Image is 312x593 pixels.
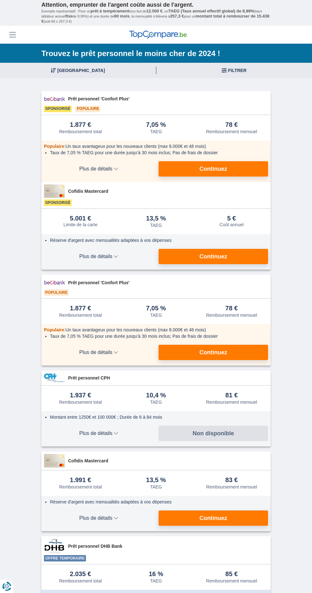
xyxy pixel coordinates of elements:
[206,578,257,583] div: Remboursement mensuel
[50,414,266,420] li: Montant entre 1250€ et 100 000€ ; Durée de 6 à 84 mois
[227,215,236,221] div: 5 €
[146,215,166,222] div: 13,5 %
[50,333,266,339] li: Taux de 7,05 % TAEG pour une durée jusqu’à 30 mois inclus; Pas de frais de dossier
[206,484,257,489] div: Remboursement mensuel
[150,313,162,318] div: TAEG
[91,9,129,13] span: prêt à tempérament
[206,400,257,405] div: Remboursement mensuel
[44,539,65,553] img: pret personnel DHB Bank
[225,305,238,312] div: 78 €
[200,166,227,172] span: Continuez
[44,350,153,355] span: Plus de détails
[8,30,17,40] button: Menu
[44,166,153,171] span: Plus de détails
[44,510,153,526] button: Plus de détails
[150,129,162,134] div: TAEG
[44,373,65,382] img: pret personnel CPH Banque
[206,313,257,318] div: Remboursement mensuel
[200,350,227,355] span: Continuez
[149,571,163,578] div: 16 %
[225,392,238,399] div: 81 €
[50,499,266,505] li: Réserve d'argent avec mensualités adaptées à vos dépenses
[206,129,257,134] div: Remboursement mensuel
[66,14,73,18] span: fixe
[159,249,268,264] button: Continuez
[146,9,163,13] span: 12.500 €
[170,14,184,18] span: 257,3 €
[66,327,206,332] span: Un taux avantageux pour les nouveaux clients (max 8.000€ et 48 mois)
[70,305,91,312] div: 1.877 €
[44,454,65,467] img: pret personnel Cofidis CC
[146,121,166,128] div: 7,05 %
[70,121,91,128] div: 1.877 €
[41,9,271,24] p: Exemple représentatif : Pour un tous but de , un (taux débiteur annuel de 8,99%) et une durée de ...
[68,96,268,102] span: Prêt personnel 'Confort Plus'
[59,129,102,134] div: Remboursement total
[44,254,153,259] span: Plus de détails
[59,400,102,405] div: Remboursement total
[114,14,130,18] span: 60 mois
[70,477,91,484] div: 1.991 €
[75,106,100,112] span: Populaire
[68,188,268,194] span: Cofidis Mastercard
[44,106,72,112] span: Sponsorisé
[68,458,268,464] span: Cofidis Mastercard
[168,9,254,13] span: TAEG (Taux annuel effectif global) de 8,99%
[44,327,268,333] div: :
[59,313,102,318] div: Remboursement total
[200,254,227,259] span: Continuez
[68,279,268,286] span: Prêt personnel 'Confort Plus'
[44,426,153,441] button: Plus de détails
[70,571,91,578] div: 2.035 €
[146,305,166,312] div: 7,05 %
[44,289,69,296] span: Populaire
[66,144,206,149] span: Un taux avantageux pour les nouveaux clients (max 8.000€ et 48 mois)
[150,400,162,405] div: TAEG
[44,277,65,288] img: pret personnel Beobank
[159,426,268,441] button: Non disponible
[63,222,97,227] div: Limite de la carte
[70,215,91,221] div: 5.001 €
[150,578,162,583] div: TAEG
[41,2,271,9] p: Attention, emprunter de l'argent coûte aussi de l'argent.
[146,477,166,484] div: 13,5 %
[68,543,268,549] span: Prêt personnel DHB Bank
[44,431,153,436] span: Plus de détails
[41,14,269,24] span: montant total à rembourser de 15.438 €
[44,345,153,360] button: Plus de détails
[225,121,238,128] div: 78 €
[44,327,64,332] span: Populaire
[44,94,65,104] img: pret personnel Beobank
[225,477,238,484] div: 83 €
[44,555,86,561] span: Offre temporaire
[50,149,266,156] li: Taux de 7,05 % TAEG pour une durée jusqu’à 30 mois inclus; Pas de frais de dossier
[70,392,91,399] div: 1.937 €
[59,578,102,583] div: Remboursement total
[44,199,72,206] span: Sponsorisé
[50,237,266,243] li: Réserve d'argent avec mensualités adaptées à vos dépenses
[129,31,187,39] img: TopCompare
[146,392,166,399] div: 10,4 %
[220,222,244,227] div: Coût annuel
[44,184,65,198] img: pret personnel Cofidis CC
[44,144,64,149] span: Populaire
[44,249,153,264] button: Plus de détails
[150,484,162,489] div: TAEG
[159,345,268,360] button: Continuez
[159,161,268,177] button: Continuez
[193,430,234,436] span: Non disponible
[41,48,271,59] h1: Trouvez le prêt personnel le moins cher de 2024 !
[200,515,227,521] span: Continuez
[44,143,268,149] div: :
[44,161,153,177] button: Plus de détails
[150,223,162,228] div: TAEG
[68,375,268,381] span: Prêt personnel CPH
[225,571,238,578] div: 85 €
[159,510,268,526] button: Continuez
[59,484,102,489] div: Remboursement total
[44,516,153,521] span: Plus de détails
[228,68,246,73] span: Filtrer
